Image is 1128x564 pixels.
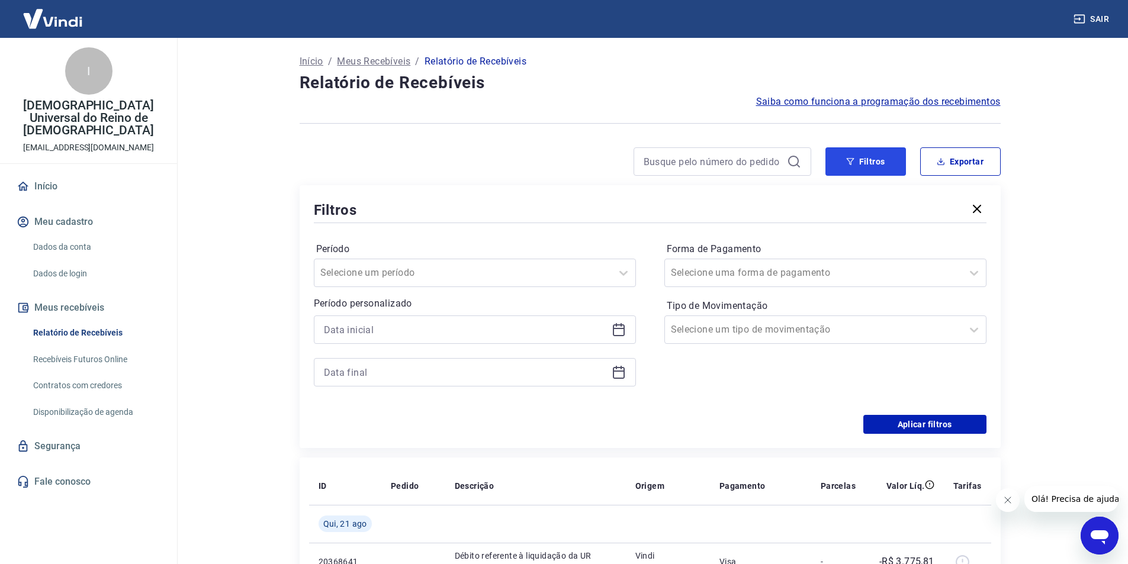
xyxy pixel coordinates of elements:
p: [EMAIL_ADDRESS][DOMAIN_NAME] [23,141,154,154]
a: Início [14,173,163,199]
button: Sair [1071,8,1114,30]
a: Relatório de Recebíveis [28,321,163,345]
a: Fale conosco [14,469,163,495]
p: Origem [635,480,664,492]
div: I [65,47,113,95]
p: Pedido [391,480,419,492]
input: Busque pelo número do pedido [644,153,782,170]
input: Data final [324,363,607,381]
a: Disponibilização de agenda [28,400,163,424]
a: Recebíveis Futuros Online [28,347,163,372]
p: Relatório de Recebíveis [425,54,526,69]
img: Vindi [14,1,91,37]
a: Dados de login [28,262,163,286]
input: Data inicial [324,321,607,339]
label: Período [316,242,634,256]
button: Meu cadastro [14,209,163,235]
h4: Relatório de Recebíveis [300,71,1001,95]
p: Descrição [455,480,494,492]
iframe: Fechar mensagem [996,488,1020,512]
button: Filtros [825,147,906,176]
p: Pagamento [719,480,766,492]
iframe: Botão para abrir a janela de mensagens [1081,517,1119,555]
p: / [415,54,419,69]
label: Forma de Pagamento [667,242,984,256]
p: Tarifas [953,480,982,492]
p: ID [319,480,327,492]
p: Parcelas [821,480,856,492]
a: Dados da conta [28,235,163,259]
button: Exportar [920,147,1001,176]
h5: Filtros [314,201,358,220]
p: / [328,54,332,69]
label: Tipo de Movimentação [667,299,984,313]
a: Meus Recebíveis [337,54,410,69]
p: Período personalizado [314,296,636,311]
p: Valor Líq. [886,480,925,492]
iframe: Mensagem da empresa [1024,486,1119,512]
a: Segurança [14,433,163,459]
span: Olá! Precisa de ajuda? [7,8,99,18]
p: [DEMOGRAPHIC_DATA] Universal do Reino de [DEMOGRAPHIC_DATA] [9,99,168,137]
a: Início [300,54,323,69]
button: Meus recebíveis [14,295,163,321]
button: Aplicar filtros [863,415,986,434]
a: Contratos com credores [28,373,163,398]
span: Qui, 21 ago [323,518,367,530]
a: Saiba como funciona a programação dos recebimentos [756,95,1001,109]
